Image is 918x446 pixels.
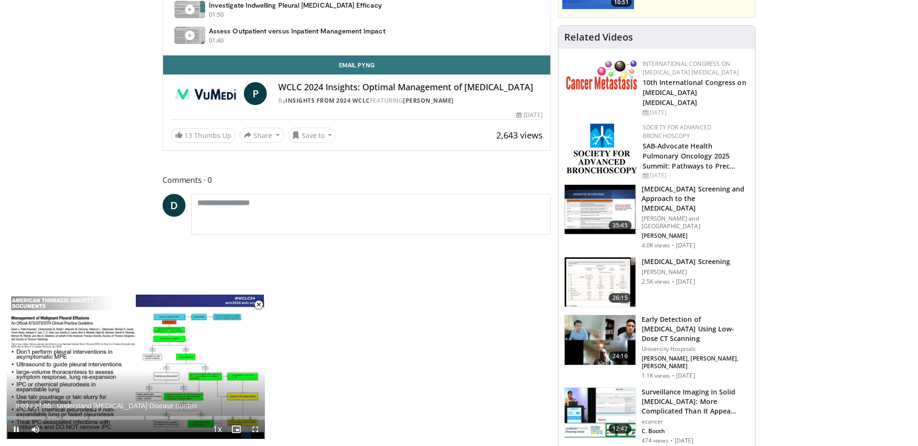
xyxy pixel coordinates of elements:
button: Playback Rate [208,420,227,439]
span: 0:03 [15,402,28,410]
p: 474 views [642,437,668,445]
a: 13 Thumbs Up [171,128,236,143]
div: · [672,278,674,286]
a: [PERSON_NAME] [403,96,454,105]
div: · [670,437,673,445]
p: [PERSON_NAME] and [GEOGRAPHIC_DATA] [642,215,749,230]
div: [DATE] [516,111,542,119]
p: 4.0K views [642,242,670,249]
h4: Investigate Indwelling Pleural [MEDICAL_DATA] Efficacy [209,1,382,10]
p: 01:40 [209,36,224,45]
button: Enable picture-in-picture mode [227,420,246,439]
a: Insights from 2024 WCLC [285,96,370,105]
span: 35:45 [609,221,632,230]
a: D [163,194,186,217]
p: 1.1K views [642,372,670,380]
div: By FEATURING [278,96,542,105]
button: Fullscreen [246,420,265,439]
button: Mute [26,420,45,439]
div: Progress Bar [7,416,265,420]
p: ecancer [642,418,749,425]
img: 63598d14-b5ad-402f-9d79-6cc0506b6ebe.150x105_q85_crop-smart_upscale.jpg [565,388,635,437]
h4: Related Videos [564,32,633,43]
span: 27:05 [34,402,51,410]
a: 35:45 [MEDICAL_DATA] Screening and Approach to the [MEDICAL_DATA] [PERSON_NAME] and [GEOGRAPHIC_D... [564,184,749,249]
p: C. Booth [642,427,749,435]
h3: Surveillance Imaging in Solid [MEDICAL_DATA]: More Complicated Than It Appea… [642,387,749,416]
p: 2.5K views [642,278,670,286]
video-js: Video Player [7,295,265,439]
a: 10th International Congress on [MEDICAL_DATA] [MEDICAL_DATA] [643,78,746,107]
p: [DATE] [676,278,695,286]
p: [PERSON_NAME] [642,268,730,276]
p: [PERSON_NAME], [PERSON_NAME], [PERSON_NAME] [642,355,749,370]
span: / [31,402,33,410]
button: Save to [288,127,337,143]
a: Society for Advanced Bronchoscopy [643,123,711,140]
h4: WCLC 2024 Insights: Optimal Management of [MEDICAL_DATA] [278,82,542,93]
span: 26:15 [609,293,632,303]
a: Email Pyng [163,55,550,74]
span: 12:42 [609,424,632,434]
div: · [672,242,674,249]
h3: [MEDICAL_DATA] Screening and Approach to the [MEDICAL_DATA] [642,184,749,213]
a: International Congress on [MEDICAL_DATA] [MEDICAL_DATA] [643,60,739,76]
span: Comments 0 [163,174,551,186]
p: University Hospitals [642,345,749,353]
a: 26:15 [MEDICAL_DATA] Screening [PERSON_NAME] 2.5K views · [DATE] [564,257,749,308]
img: 13a17e95-cae3-407c-a4b8-a3a137cfd30c.png.150x105_q85_autocrop_double_scale_upscale_version-0.2.png [567,123,637,173]
span: Understand [MEDICAL_DATA] Disease Burden [57,402,197,410]
div: · [672,372,674,380]
img: 6ff8bc22-9509-4454-a4f8-ac79dd3b8976.png.150x105_q85_autocrop_double_scale_upscale_version-0.2.png [566,60,638,90]
img: 1c0748f7-825d-4980-bacd-1f5d0dbd3c9b.150x105_q85_crop-smart_upscale.jpg [565,315,635,365]
p: 01:50 [209,11,224,19]
button: Close [249,295,268,315]
img: 3e90dd18-24b6-4e48-8388-1b962631c192.150x105_q85_crop-smart_upscale.jpg [565,257,635,307]
img: 1019b00a-3ead-468f-a4ec-9f872e6bceae.150x105_q85_crop-smart_upscale.jpg [565,185,635,234]
div: [DATE] [643,171,747,180]
a: 12:42 Surveillance Imaging in Solid [MEDICAL_DATA]: More Complicated Than It Appea… ecancer C. Bo... [564,387,749,445]
p: [DATE] [676,242,695,249]
a: SAB-Advocate Health Pulmonary Oncology 2025 Summit: Pathways to Prec… [643,141,736,170]
p: [DATE] [675,437,694,445]
img: Insights from 2024 WCLC [171,82,240,105]
h3: Early Detection of [MEDICAL_DATA] Using Low-Dose CT Scanning [642,315,749,343]
h4: Assess Outpatient versus Inpatient Management Impact [209,27,385,35]
div: [DATE] [643,108,747,117]
p: [DATE] [676,372,695,380]
p: [PERSON_NAME] [642,232,749,240]
button: Pause [7,420,26,439]
span: 13 [185,131,192,140]
a: P [244,82,267,105]
button: Share [240,127,284,143]
h3: [MEDICAL_DATA] Screening [642,257,730,266]
a: 24:16 Early Detection of [MEDICAL_DATA] Using Low-Dose CT Scanning University Hospitals [PERSON_N... [564,315,749,380]
span: 2,643 views [496,129,543,141]
span: 24:16 [609,351,632,361]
